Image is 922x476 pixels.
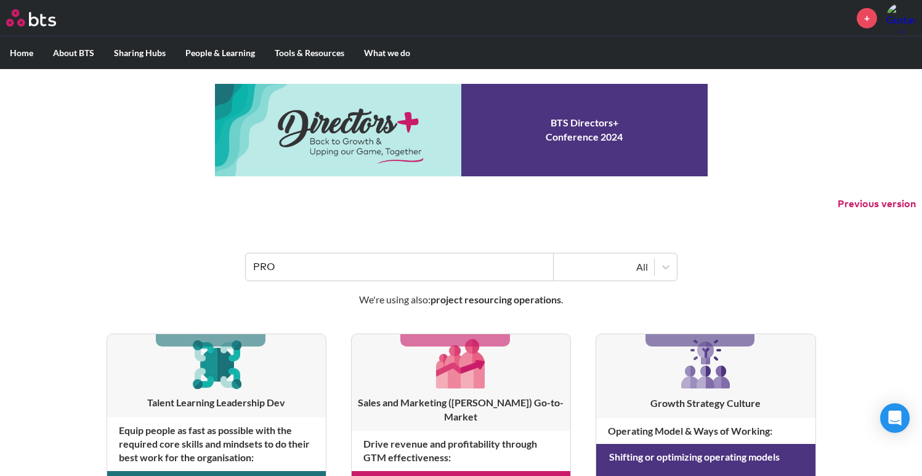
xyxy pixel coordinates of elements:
[107,417,326,471] h4: Equip people as fast as possible with the required core skills and mindsets to do their best work...
[880,403,910,433] div: Open Intercom Messenger
[596,396,815,410] h3: Growth Strategy Culture
[886,3,916,33] img: Gustavo Berbel
[104,37,176,69] label: Sharing Hubs
[176,37,265,69] label: People & Learning
[187,334,246,393] img: [object Object]
[43,37,104,69] label: About BTS
[354,37,420,69] label: What we do
[265,37,354,69] label: Tools & Resources
[560,260,648,274] div: All
[596,418,815,444] h4: Operating Model & Ways of Working :
[886,3,916,33] a: Profile
[857,8,877,28] a: +
[431,293,561,305] strong: project resourcing operations
[107,396,326,409] h3: Talent Learning Leadership Dev
[246,253,554,281] input: Find contents, pages and demos...
[838,197,916,211] button: Previous version
[432,334,490,393] img: [object Object]
[352,396,570,424] h3: Sales and Marketing ([PERSON_NAME]) Go-to-Market
[676,334,735,393] img: [object Object]
[6,9,56,27] img: BTS Logo
[215,84,708,176] a: Conference 2024
[352,431,570,471] h4: Drive revenue and profitability through GTM effectiveness :
[6,9,79,27] a: Go home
